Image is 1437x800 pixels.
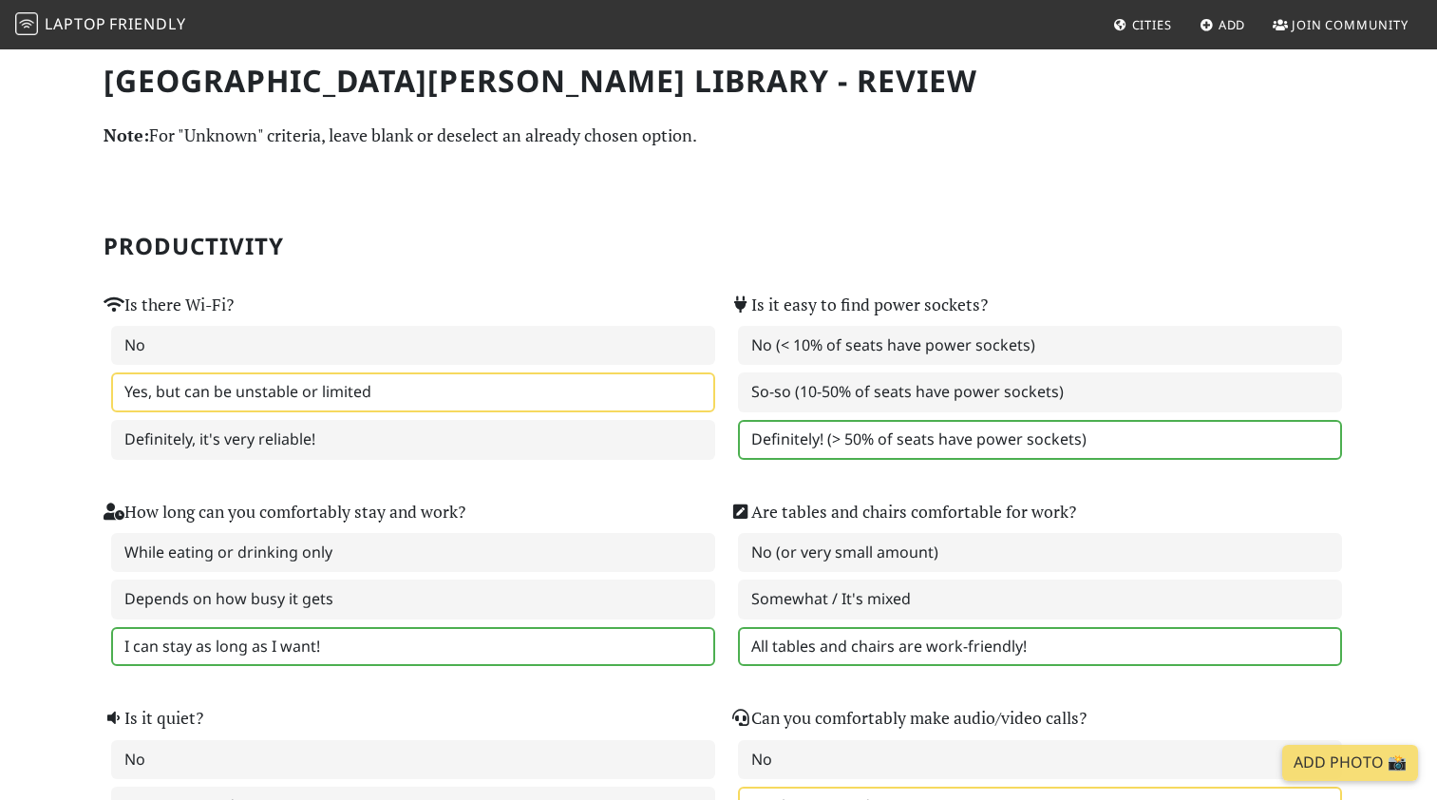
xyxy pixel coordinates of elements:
span: Add [1219,16,1246,33]
a: Cities [1106,8,1180,42]
h2: Productivity [104,233,1334,260]
span: Cities [1132,16,1172,33]
span: Join Community [1292,16,1409,33]
label: Is it easy to find power sockets? [730,292,988,318]
h1: [GEOGRAPHIC_DATA][PERSON_NAME] Library - Review [104,63,1334,99]
a: LaptopFriendly LaptopFriendly [15,9,186,42]
img: LaptopFriendly [15,12,38,35]
label: Is it quiet? [104,705,203,732]
label: Is there Wi-Fi? [104,292,234,318]
label: I can stay as long as I want! [111,627,715,667]
label: Can you comfortably make audio/video calls? [730,705,1087,732]
a: Add Photo 📸 [1282,745,1418,781]
label: While eating or drinking only [111,533,715,573]
label: No (< 10% of seats have power sockets) [738,326,1342,366]
label: All tables and chairs are work-friendly! [738,627,1342,667]
label: No [738,740,1342,780]
a: Add [1192,8,1254,42]
label: How long can you comfortably stay and work? [104,499,465,525]
label: Somewhat / It's mixed [738,580,1342,619]
a: Join Community [1265,8,1416,42]
p: For "Unknown" criteria, leave blank or deselect an already chosen option. [104,122,1334,149]
span: Friendly [109,13,185,34]
label: Are tables and chairs comfortable for work? [730,499,1076,525]
label: No [111,326,715,366]
label: Depends on how busy it gets [111,580,715,619]
label: Definitely, it's very reliable! [111,420,715,460]
label: So-so (10-50% of seats have power sockets) [738,372,1342,412]
label: No (or very small amount) [738,533,1342,573]
span: Laptop [45,13,106,34]
label: No [111,740,715,780]
label: Definitely! (> 50% of seats have power sockets) [738,420,1342,460]
strong: Note: [104,124,149,146]
label: Yes, but can be unstable or limited [111,372,715,412]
